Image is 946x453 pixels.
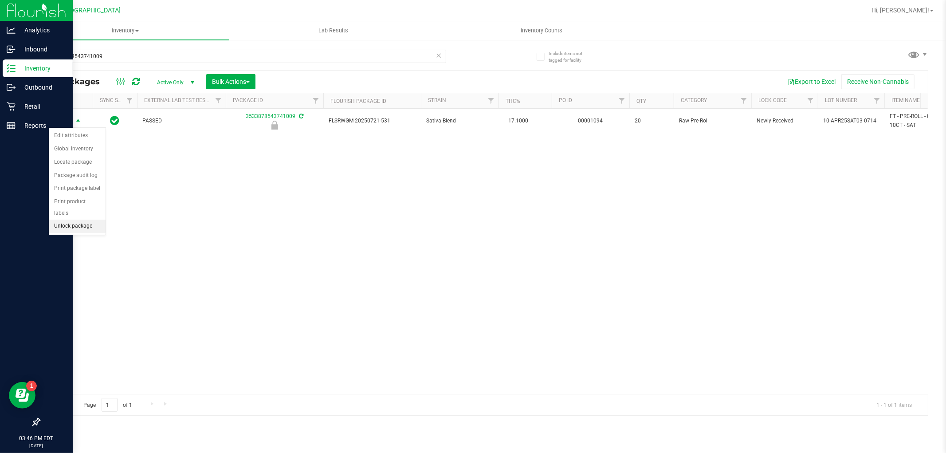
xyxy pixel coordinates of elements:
a: Filter [737,93,751,108]
inline-svg: Retail [7,102,16,111]
span: 20 [635,117,668,125]
span: Inventory [21,27,229,35]
span: Inventory Counts [509,27,574,35]
a: Filter [803,93,818,108]
span: Raw Pre-Roll [679,117,746,125]
a: Strain [428,97,446,103]
a: Filter [122,93,137,108]
span: All Packages [46,77,109,87]
span: In Sync [110,114,120,127]
a: Sync Status [100,97,134,103]
a: Qty [636,98,646,104]
span: 10-APR25SAT03-0714 [823,117,879,125]
a: Filter [484,93,499,108]
button: Export to Excel [782,74,841,89]
inline-svg: Inbound [7,45,16,54]
span: 17.1000 [504,114,533,127]
p: Inventory [16,63,69,74]
a: PO ID [559,97,572,103]
a: Flourish Package ID [330,98,386,104]
span: Clear [436,50,442,61]
inline-svg: Inventory [7,64,16,73]
span: Sativa Blend [426,117,493,125]
a: Inventory Counts [437,21,645,40]
a: Category [681,97,707,103]
li: Print package label [49,182,106,195]
input: Search Package ID, Item Name, SKU, Lot or Part Number... [39,50,446,63]
span: Sync from Compliance System [298,113,303,119]
iframe: Resource center [9,382,35,409]
span: [GEOGRAPHIC_DATA] [60,7,121,14]
input: 1 [102,398,118,412]
button: Receive Non-Cannabis [841,74,915,89]
a: Package ID [233,97,263,103]
span: select [73,115,84,127]
p: Outbound [16,82,69,93]
a: Filter [211,93,226,108]
a: Lab Results [229,21,437,40]
div: Newly Received [224,121,325,130]
a: Filter [615,93,629,108]
span: Lab Results [306,27,360,35]
span: PASSED [142,117,220,125]
a: Filter [309,93,323,108]
inline-svg: Outbound [7,83,16,92]
span: FLSRWGM-20250721-531 [329,117,416,125]
span: 1 - 1 of 1 items [869,398,919,411]
li: Unlock package [49,220,106,233]
a: Item Name [891,97,920,103]
span: Bulk Actions [212,78,250,85]
a: Inventory [21,21,229,40]
p: Inbound [16,44,69,55]
li: Package audit log [49,169,106,182]
a: External Lab Test Result [144,97,214,103]
p: Analytics [16,25,69,35]
a: Lot Number [825,97,857,103]
span: Hi, [PERSON_NAME]! [871,7,929,14]
a: 00001094 [578,118,603,124]
p: Reports [16,120,69,131]
li: Global inventory [49,142,106,156]
inline-svg: Reports [7,121,16,130]
iframe: Resource center unread badge [26,381,37,391]
p: Retail [16,101,69,112]
p: 03:46 PM EDT [4,434,69,442]
a: 3533878543741009 [246,113,295,119]
span: Page of 1 [76,398,140,412]
span: Include items not tagged for facility [549,50,593,63]
inline-svg: Analytics [7,26,16,35]
li: Locate package [49,156,106,169]
li: Print product labels [49,195,106,220]
span: Newly Received [757,117,813,125]
a: THC% [506,98,520,104]
a: Lock Code [758,97,787,103]
a: Filter [870,93,884,108]
p: [DATE] [4,442,69,449]
button: Bulk Actions [206,74,255,89]
li: Edit attributes [49,129,106,142]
